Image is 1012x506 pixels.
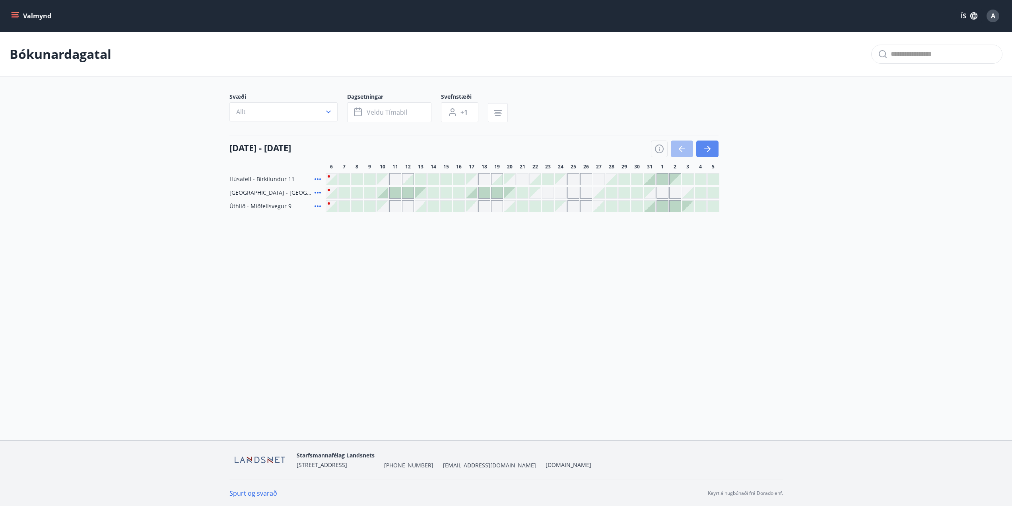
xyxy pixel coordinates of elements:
span: 6 [330,164,333,170]
span: Úthlíð - Miðfellsvegur 9 [229,202,291,210]
span: +1 [460,108,468,117]
span: [PHONE_NUMBER] [384,461,433,469]
span: [STREET_ADDRESS] [297,461,347,469]
span: 27 [596,164,602,170]
span: 17 [469,164,474,170]
div: Gráir dagar eru ekki bókanlegir [555,187,567,199]
button: Allt [229,102,338,121]
a: Spurt og svarað [229,489,277,498]
div: Gráir dagar eru ekki bókanlegir [478,200,490,212]
span: Svefnstæði [441,93,488,102]
div: Gráir dagar eru ekki bókanlegir [567,200,579,212]
div: Gráir dagar eru ekki bókanlegir [580,200,592,212]
span: 15 [443,164,449,170]
span: 2 [674,164,676,170]
span: 14 [431,164,436,170]
div: Gráir dagar eru ekki bókanlegir [669,187,681,199]
div: Gráir dagar eru ekki bókanlegir [466,173,478,185]
h4: [DATE] - [DATE] [229,142,291,154]
a: [DOMAIN_NAME] [546,461,591,469]
span: 31 [647,164,653,170]
span: A [991,12,995,20]
div: Gráir dagar eru ekki bókanlegir [377,173,388,185]
span: 10 [380,164,385,170]
span: 13 [418,164,423,170]
div: Gráir dagar eru ekki bókanlegir [567,173,579,185]
p: Keyrt á hugbúnaði frá Dorado ehf. [708,490,783,497]
span: 20 [507,164,513,170]
span: 23 [545,164,551,170]
span: 24 [558,164,563,170]
div: Gráir dagar eru ekki bókanlegir [580,187,592,199]
span: 7 [343,164,346,170]
span: 1 [661,164,664,170]
span: 16 [456,164,462,170]
p: Bókunardagatal [10,45,111,63]
span: 22 [532,164,538,170]
div: Gráir dagar eru ekki bókanlegir [644,187,656,199]
span: Svæði [229,93,347,102]
div: Gráir dagar eru ekki bókanlegir [504,173,516,185]
button: ÍS [956,9,982,23]
div: Gráir dagar eru ekki bókanlegir [389,200,401,212]
span: 30 [634,164,640,170]
span: 11 [392,164,398,170]
span: [GEOGRAPHIC_DATA] - [GEOGRAPHIC_DATA] 50 [229,189,311,197]
span: Starfsmannafélag Landsnets [297,451,375,459]
span: 21 [520,164,525,170]
img: F8tEiQha8Un3Ar3CAbbmu1gOVkZAt1bcWyF3CjFc.png [229,451,290,469]
div: Gráir dagar eru ekki bókanlegir [555,173,567,185]
span: 9 [368,164,371,170]
span: 5 [712,164,715,170]
div: Gráir dagar eru ekki bókanlegir [517,173,528,185]
span: Veldu tímabil [367,108,407,117]
span: 12 [405,164,411,170]
div: Gráir dagar eru ekki bókanlegir [555,200,567,212]
div: Gráir dagar eru ekki bókanlegir [478,173,490,185]
div: Gráir dagar eru ekki bókanlegir [542,187,554,199]
div: Gráir dagar eru ekki bókanlegir [377,200,388,212]
button: menu [10,9,54,23]
span: Húsafell - Birkilundur 11 [229,175,295,183]
div: Gráir dagar eru ekki bókanlegir [402,200,414,212]
span: 18 [482,164,487,170]
div: Gráir dagar eru ekki bókanlegir [580,173,592,185]
div: Gráir dagar eru ekki bókanlegir [529,187,541,199]
span: 4 [699,164,702,170]
span: 25 [571,164,576,170]
div: Gráir dagar eru ekki bókanlegir [657,187,668,199]
span: Dagsetningar [347,93,441,102]
span: Allt [236,107,246,116]
button: A [983,6,1002,25]
div: Gráir dagar eru ekki bókanlegir [389,173,401,185]
span: 26 [583,164,589,170]
span: [EMAIL_ADDRESS][DOMAIN_NAME] [443,461,536,469]
div: Gráir dagar eru ekki bókanlegir [567,187,579,199]
button: Veldu tímabil [347,102,431,122]
span: 28 [609,164,614,170]
div: Gráir dagar eru ekki bókanlegir [466,200,478,212]
div: Gráir dagar eru ekki bókanlegir [593,173,605,185]
button: +1 [441,102,478,122]
span: 8 [355,164,358,170]
div: Gráir dagar eru ekki bókanlegir [491,200,503,212]
span: 19 [494,164,500,170]
span: 29 [622,164,627,170]
span: 3 [686,164,689,170]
